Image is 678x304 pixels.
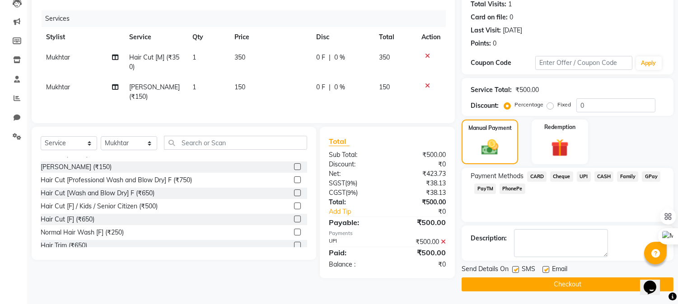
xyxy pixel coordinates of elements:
div: Services [42,10,453,27]
label: Redemption [544,123,575,131]
div: [PERSON_NAME] (₹150) [41,162,112,172]
button: Apply [636,56,662,70]
th: Price [229,27,311,47]
th: Action [416,27,446,47]
input: Search or Scan [164,136,307,150]
span: Mukhtar [46,53,70,61]
span: Email [552,264,567,276]
span: UPI [577,171,591,182]
span: SMS [522,264,535,276]
span: Mukhtar [46,83,70,91]
div: ₹0 [398,207,453,216]
span: CGST [329,189,346,197]
label: Font Size [4,55,31,62]
div: ( ) [322,179,388,188]
div: ₹423.73 [388,169,453,179]
div: ₹500.00 [388,247,453,258]
span: Send Details On [462,264,509,276]
span: CASH [594,171,614,182]
div: ₹500.00 [388,217,453,228]
span: 1 [192,53,196,61]
span: 350 [379,53,390,61]
div: Card on file: [471,13,508,22]
div: Hair Trim (₹650) [41,241,87,250]
div: ₹500.00 [515,85,539,95]
div: Outline [4,4,132,12]
span: PayTM [474,184,496,194]
label: Manual Payment [468,124,512,132]
a: Back to Top [14,12,49,19]
span: 0 % [334,53,345,62]
a: Add Tip [322,207,398,216]
div: Discount: [471,101,499,111]
span: 0 F [316,83,325,92]
div: ₹0 [388,260,453,269]
div: Service Total: [471,85,512,95]
div: Description: [471,234,507,243]
div: Paid: [322,247,388,258]
img: _gift.svg [546,137,574,159]
div: Sub Total: [322,150,388,160]
h3: Style [4,28,132,38]
span: Cheque [550,171,573,182]
div: Coupon Code [471,58,535,68]
span: Payment Methods [471,171,524,181]
span: 9% [347,189,356,196]
span: 9% [347,180,355,187]
div: ₹38.13 [388,179,453,188]
button: Checkout [462,277,673,291]
th: Stylist [41,27,124,47]
span: CARD [527,171,547,182]
iframe: chat widget [640,268,669,295]
div: Normal Hair Wash [F] (₹250) [41,228,124,237]
img: _cash.svg [476,138,503,157]
div: [DATE] [503,26,522,35]
div: Payments [329,230,446,237]
div: ₹500.00 [388,237,453,247]
div: ₹500.00 [388,198,453,207]
div: Hair Cut [Professional Wash and Blow Dry] F (₹750) [41,175,192,185]
div: ₹38.13 [388,188,453,198]
span: Total [329,137,350,146]
div: ₹0 [388,160,453,169]
div: Discount: [322,160,388,169]
span: Hair Cut [M] (₹350) [129,53,179,71]
span: 150 [379,83,390,91]
span: SGST [329,179,345,187]
div: 0 [510,13,513,22]
span: | [329,83,331,92]
span: 150 [234,83,245,91]
div: Balance : [322,260,388,269]
div: Net: [322,169,388,179]
span: 16 px [11,63,25,70]
span: 0 F [316,53,325,62]
div: Total: [322,198,388,207]
input: Enter Offer / Coupon Code [535,56,632,70]
div: Hair Cut [F] / Kids / Senior Citizen (₹500) [41,202,158,211]
span: [PERSON_NAME] (₹150) [129,83,180,101]
th: Disc [311,27,374,47]
div: ₹500.00 [388,150,453,160]
div: Points: [471,39,491,48]
th: Service [124,27,187,47]
th: Qty [187,27,229,47]
span: Family [617,171,638,182]
div: Payable: [322,217,388,228]
div: Hair Cut [F] (₹650) [41,215,94,224]
span: 0 % [334,83,345,92]
div: Hair Cut [Wash and Blow Dry] F (₹650) [41,189,154,198]
div: 0 [493,39,496,48]
div: UPI [322,237,388,247]
div: Last Visit: [471,26,501,35]
div: ( ) [322,188,388,198]
th: Total [374,27,416,47]
label: Percentage [514,101,543,109]
span: 350 [234,53,245,61]
span: GPay [642,171,660,182]
span: 1 [192,83,196,91]
label: Fixed [557,101,571,109]
span: PhonePe [500,184,525,194]
span: | [329,53,331,62]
